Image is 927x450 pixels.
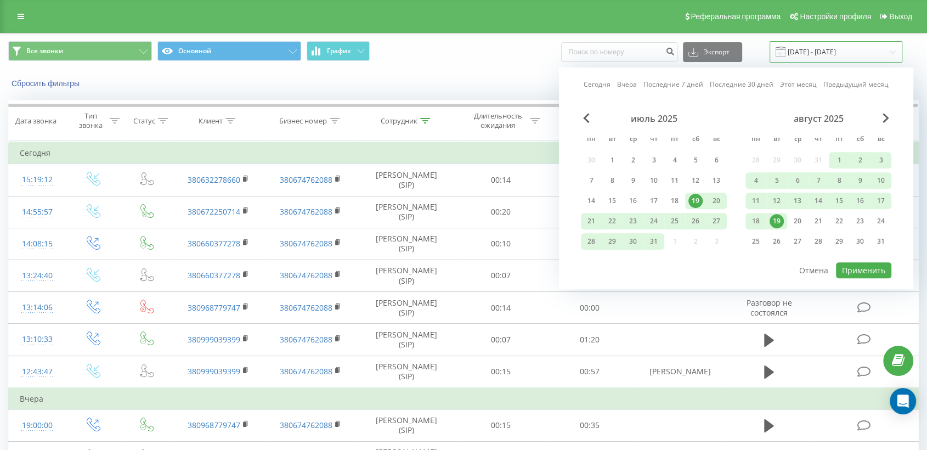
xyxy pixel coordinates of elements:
td: [PERSON_NAME] (SIP) [357,196,456,228]
button: Основной [157,41,301,61]
div: вт 5 авг. 2025 г. [766,172,787,189]
div: 18 [749,214,763,228]
td: [PERSON_NAME] (SIP) [357,292,456,324]
div: 19:00:00 [20,415,54,436]
div: 17 [874,194,888,208]
a: 380660377278 [188,270,240,280]
div: ср 13 авг. 2025 г. [787,193,808,209]
div: чт 3 июля 2025 г. [643,152,664,168]
a: 380999039399 [188,366,240,376]
div: ср 27 авг. 2025 г. [787,233,808,250]
a: 380968779747 [188,420,240,430]
div: пн 18 авг. 2025 г. [745,213,766,229]
div: пн 21 июля 2025 г. [581,213,602,229]
div: 20 [709,194,723,208]
span: Выход [889,12,912,21]
td: 00:15 [456,356,545,388]
div: 4 [749,173,763,188]
abbr: пятница [831,132,847,148]
td: 00:07 [456,260,545,291]
div: 5 [770,173,784,188]
div: 14:08:15 [20,233,54,255]
div: 13 [790,194,805,208]
div: пн 11 авг. 2025 г. [745,193,766,209]
div: 20 [790,214,805,228]
td: 00:20 [456,196,545,228]
div: Бизнес номер [279,116,327,126]
div: ср 9 июля 2025 г. [623,172,643,189]
td: 00:07 [456,324,545,356]
div: 19 [770,214,784,228]
a: Последние 30 дней [710,80,773,90]
div: пт 8 авг. 2025 г. [829,172,850,189]
div: ср 6 авг. 2025 г. [787,172,808,189]
div: 7 [584,173,598,188]
div: сб 23 авг. 2025 г. [850,213,871,229]
div: 11 [668,173,682,188]
td: 02:47 [545,196,634,228]
div: 12 [770,194,784,208]
div: пн 4 авг. 2025 г. [745,172,766,189]
td: Вчера [9,388,919,410]
div: сб 2 авг. 2025 г. [850,152,871,168]
div: 29 [832,234,846,249]
button: Экспорт [683,42,742,62]
div: вт 15 июля 2025 г. [602,193,623,209]
div: 27 [709,214,723,228]
div: пт 11 июля 2025 г. [664,172,685,189]
abbr: суббота [687,132,704,148]
span: График [327,47,351,55]
td: 00:14 [456,164,545,196]
div: чт 24 июля 2025 г. [643,213,664,229]
div: вс 6 июля 2025 г. [706,152,727,168]
td: [PERSON_NAME] (SIP) [357,228,456,260]
div: 23 [626,214,640,228]
button: Применить [836,262,891,278]
div: Open Intercom Messenger [890,388,916,414]
div: 4 [668,153,682,167]
div: сб 5 июля 2025 г. [685,152,706,168]
div: 13 [709,173,723,188]
div: вс 10 авг. 2025 г. [871,172,891,189]
div: 23 [853,214,867,228]
td: [PERSON_NAME] (SIP) [357,324,456,356]
div: 13:14:06 [20,297,54,318]
a: Сегодня [584,80,611,90]
a: Предыдущий месяц [823,80,889,90]
a: 380674762088 [280,334,332,345]
a: 380674762088 [280,366,332,376]
div: 26 [688,214,703,228]
div: сб 19 июля 2025 г. [685,193,706,209]
div: чт 28 авг. 2025 г. [808,233,829,250]
div: 15 [605,194,619,208]
td: 00:57 [545,356,634,388]
span: Разговор не состоялся [746,297,792,318]
td: 01:58 [545,228,634,260]
div: 16 [626,194,640,208]
div: ср 30 июля 2025 г. [623,233,643,250]
div: 22 [832,214,846,228]
a: 380672250714 [188,206,240,217]
div: Длительность ожидания [468,111,527,130]
div: 27 [790,234,805,249]
div: 25 [668,214,682,228]
abbr: воскресенье [873,132,889,148]
div: сб 26 июля 2025 г. [685,213,706,229]
div: 3 [647,153,661,167]
div: чт 31 июля 2025 г. [643,233,664,250]
div: Тип звонка [75,111,107,130]
button: Отмена [793,262,834,278]
div: 8 [605,173,619,188]
div: вс 17 авг. 2025 г. [871,193,891,209]
td: [PERSON_NAME] (SIP) [357,164,456,196]
div: 13:10:33 [20,329,54,350]
div: пт 22 авг. 2025 г. [829,213,850,229]
div: 29 [605,234,619,249]
div: 6 [790,173,805,188]
div: 7 [811,173,826,188]
div: пт 4 июля 2025 г. [664,152,685,168]
div: вт 26 авг. 2025 г. [766,233,787,250]
div: чт 21 авг. 2025 г. [808,213,829,229]
div: чт 7 авг. 2025 г. [808,172,829,189]
div: вт 12 авг. 2025 г. [766,193,787,209]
